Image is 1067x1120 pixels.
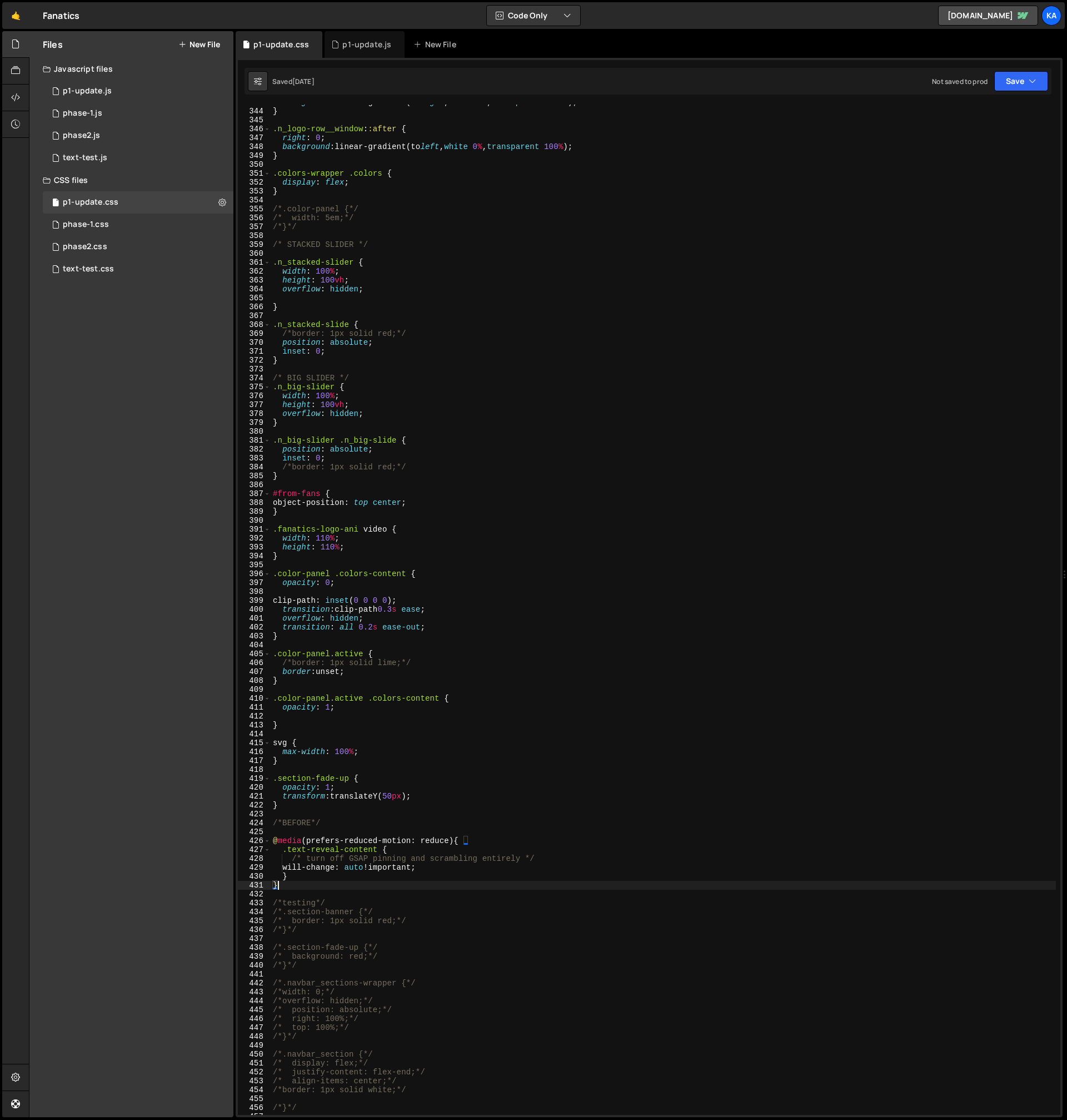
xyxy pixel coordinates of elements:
div: 13108/34111.css [43,236,233,258]
div: 438 [238,943,271,952]
div: Not saved to prod [932,77,988,86]
div: 377 [238,400,271,409]
div: 395 [238,561,271,569]
div: 456 [238,1103,271,1112]
div: 425 [238,827,271,836]
div: 420 [238,783,271,792]
div: 427 [238,845,271,854]
div: 364 [238,285,271,294]
div: p1-update.css [63,197,118,207]
div: Saved [272,77,315,86]
div: phase-1.css [63,220,109,230]
div: 348 [238,142,271,151]
div: text-test.js [63,153,107,163]
div: 387 [238,489,271,498]
a: Ka [1041,6,1061,26]
div: 393 [238,543,271,552]
div: 368 [238,320,271,329]
div: 448 [238,1032,271,1041]
div: 447 [238,1023,271,1032]
div: 382 [238,445,271,454]
button: Save [994,71,1048,91]
div: 431 [238,881,271,890]
div: 363 [238,276,271,285]
div: 433 [238,899,271,908]
div: 444 [238,997,271,1005]
div: phase2.css [63,242,107,252]
div: 353 [238,187,271,196]
div: 380 [238,427,271,436]
div: 445 [238,1005,271,1014]
div: 434 [238,908,271,916]
div: 452 [238,1068,271,1077]
div: 408 [238,676,271,685]
a: [DOMAIN_NAME] [938,6,1038,26]
div: 449 [238,1041,271,1050]
div: p1-update.css [253,39,309,50]
h2: Files [43,38,63,51]
div: 406 [238,658,271,667]
div: 359 [238,240,271,249]
div: 367 [238,311,271,320]
div: 437 [238,934,271,943]
div: 422 [238,801,271,810]
div: 390 [238,516,271,525]
div: 415 [238,739,271,747]
div: 439 [238,952,271,961]
div: 345 [238,116,271,125]
div: 362 [238,267,271,276]
div: 419 [238,774,271,783]
div: 402 [238,623,271,632]
div: 13108/33219.js [43,102,233,125]
div: 354 [238,196,271,205]
div: 361 [238,258,271,267]
div: 429 [238,863,271,872]
div: 379 [238,418,271,427]
button: New File [178,40,220,49]
div: 453 [238,1077,271,1086]
div: 351 [238,169,271,178]
div: 418 [238,765,271,774]
div: 412 [238,712,271,721]
a: 🤙 [2,2,29,29]
div: 381 [238,436,271,445]
div: 435 [238,916,271,925]
div: 424 [238,819,271,827]
div: p1-update.js [342,39,391,50]
div: 346 [238,125,271,133]
div: 375 [238,383,271,391]
div: 428 [238,854,271,863]
div: 399 [238,596,271,605]
div: 355 [238,205,271,214]
div: 13108/34110.js [43,125,233,147]
div: 349 [238,151,271,160]
div: 392 [238,534,271,543]
div: 417 [238,756,271,765]
div: phase2.js [63,131,100,141]
div: 446 [238,1014,271,1023]
div: 421 [238,792,271,801]
div: CSS files [29,169,233,191]
div: 344 [238,107,271,116]
div: New File [413,39,460,50]
div: 405 [238,650,271,658]
div: 401 [238,614,271,623]
div: 384 [238,463,271,472]
div: 414 [238,730,271,739]
div: 423 [238,810,271,819]
div: 365 [238,294,271,303]
div: 443 [238,988,271,997]
div: 426 [238,836,271,845]
div: 455 [238,1094,271,1103]
div: 394 [238,552,271,561]
div: 391 [238,525,271,534]
div: 357 [238,222,271,231]
div: 369 [238,329,271,338]
div: 403 [238,632,271,641]
div: 396 [238,569,271,578]
div: 440 [238,961,271,970]
div: 13108/40279.css [43,191,233,214]
div: 347 [238,133,271,142]
div: 358 [238,231,271,240]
